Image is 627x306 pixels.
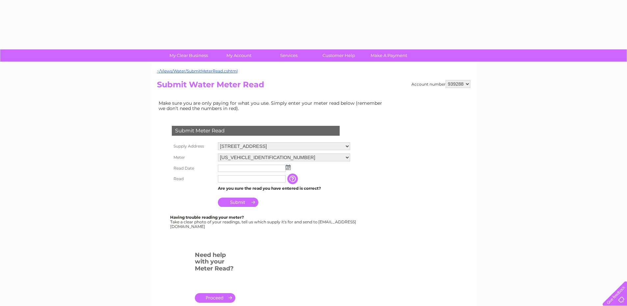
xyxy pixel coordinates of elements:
th: Supply Address [170,141,216,152]
a: Services [262,49,316,62]
a: ~/Views/Water/SubmitMeterRead.cshtml [157,69,238,73]
th: Meter [170,152,216,163]
div: Submit Meter Read [172,126,340,136]
h2: Submit Water Meter Read [157,80,470,93]
td: Are you sure the read you have entered is correct? [216,184,352,193]
th: Read [170,174,216,184]
div: Take a clear photo of your readings, tell us which supply it's for and send to [EMAIL_ADDRESS][DO... [170,215,357,229]
div: Account number [411,80,470,88]
img: ... [286,165,291,170]
a: My Clear Business [162,49,216,62]
h3: Need help with your Meter Read? [195,250,235,275]
input: Submit [218,198,258,207]
td: Make sure you are only paying for what you use. Simply enter your meter read below (remember we d... [157,99,387,113]
b: Having trouble reading your meter? [170,215,244,220]
a: My Account [212,49,266,62]
th: Read Date [170,163,216,174]
a: Customer Help [312,49,366,62]
input: Information [287,174,299,184]
a: . [195,293,235,303]
a: Make A Payment [362,49,416,62]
